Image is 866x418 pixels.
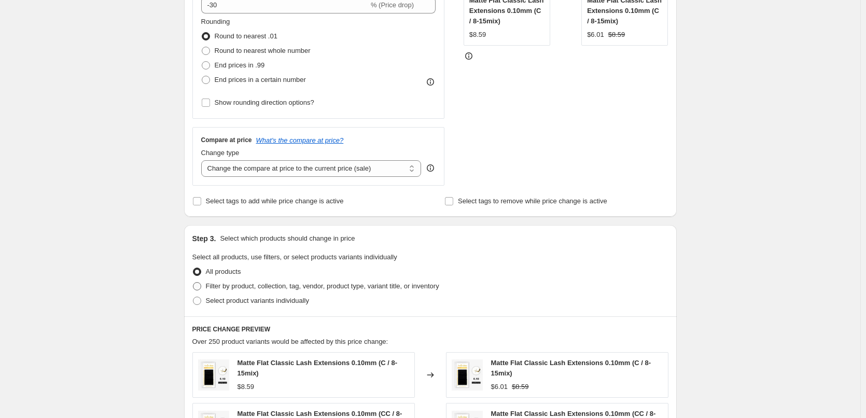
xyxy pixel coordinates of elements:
[238,359,398,377] span: Matte Flat Classic Lash Extensions 0.10mm (C / 8-15mix)
[198,359,229,391] img: matte-flat-classic-lash-extensions-010mm-collection-name-swaniyalashes-9272628_80x.webp
[201,136,252,144] h3: Compare at price
[206,268,241,275] span: All products
[458,197,607,205] span: Select tags to remove while price change is active
[238,383,255,391] span: $8.59
[491,359,651,377] span: Matte Flat Classic Lash Extensions 0.10mm (C / 8-15mix)
[215,99,314,106] span: Show rounding direction options?
[371,1,414,9] span: % (Price drop)
[201,18,230,25] span: Rounding
[215,61,265,69] span: End prices in .99
[220,233,355,244] p: Select which products should change in price
[206,197,344,205] span: Select tags to add while price change is active
[192,253,397,261] span: Select all products, use filters, or select products variants individually
[215,32,277,40] span: Round to nearest .01
[469,31,486,38] span: $8.59
[608,31,625,38] span: $8.59
[256,136,344,144] button: What's the compare at price?
[425,163,436,173] div: help
[215,76,306,83] span: End prices in a certain number
[452,359,483,391] img: matte-flat-classic-lash-extensions-010mm-collection-name-swaniyalashes-9272628_80x.webp
[201,149,240,157] span: Change type
[491,383,508,391] span: $6.01
[192,233,216,244] h2: Step 3.
[215,47,311,54] span: Round to nearest whole number
[192,338,388,345] span: Over 250 product variants would be affected by this price change:
[206,282,439,290] span: Filter by product, collection, tag, vendor, product type, variant title, or inventory
[512,383,529,391] span: $8.59
[206,297,309,304] span: Select product variants individually
[587,31,604,38] span: $6.01
[192,325,668,333] h6: PRICE CHANGE PREVIEW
